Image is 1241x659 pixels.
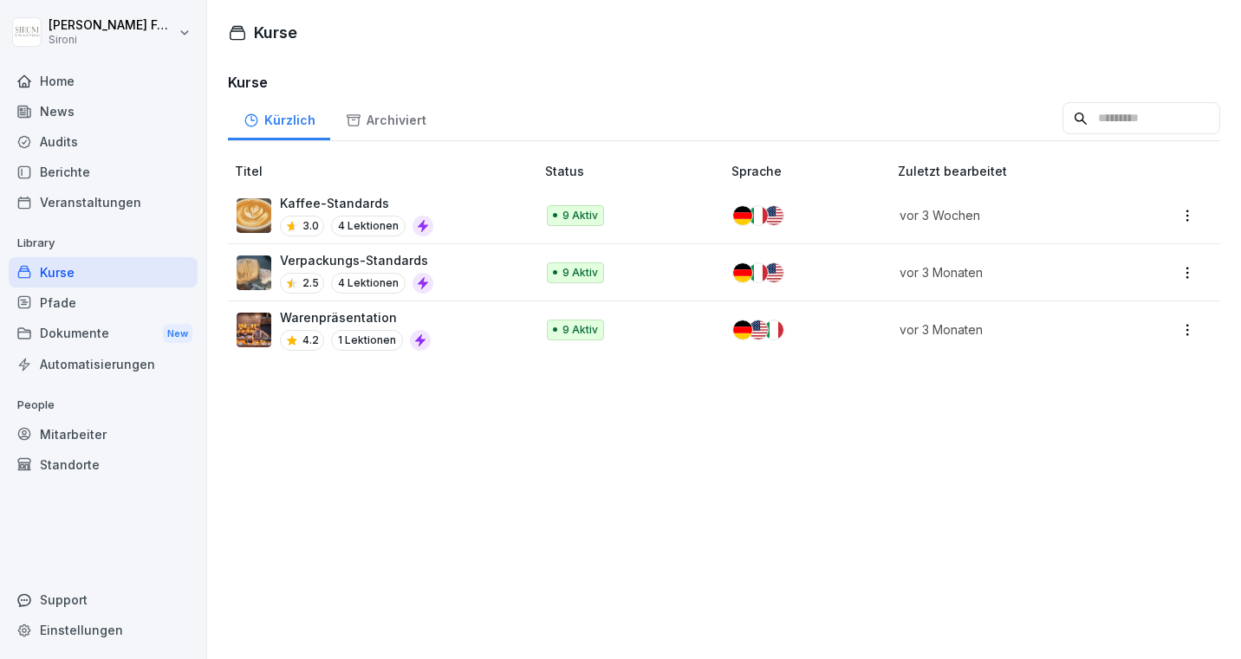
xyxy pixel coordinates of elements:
p: Verpackungs-Standards [280,251,433,269]
p: vor 3 Monaten [900,263,1117,281]
p: Titel [235,162,538,180]
p: Zuletzt bearbeitet [898,162,1138,180]
p: 9 Aktiv [562,265,598,281]
a: Automatisierungen [9,349,198,379]
a: DokumenteNew [9,318,198,350]
a: Home [9,66,198,96]
p: Library [9,229,198,257]
a: Pfade [9,288,198,318]
img: de.svg [733,206,752,225]
p: People [9,391,198,419]
img: it.svg [749,263,768,282]
img: us.svg [764,263,783,282]
p: 4 Lektionen [331,216,406,236]
p: 4.2 [302,333,319,348]
p: 1 Lektionen [331,330,403,351]
h3: Kurse [228,72,1220,93]
a: Kürzlich [228,96,330,140]
p: vor 3 Monaten [900,320,1117,339]
p: Warenpräsentation [280,308,431,326]
div: Support [9,585,198,615]
p: [PERSON_NAME] Fornasir [49,18,175,33]
a: Einstellungen [9,615,198,645]
a: Mitarbeiter [9,419,198,449]
img: us.svg [749,320,768,339]
a: Standorte [9,449,198,480]
a: News [9,96,198,126]
p: Status [545,162,724,180]
a: Berichte [9,157,198,187]
img: it.svg [764,320,783,339]
img: it.svg [749,206,768,225]
a: Archiviert [330,96,441,140]
a: Audits [9,126,198,157]
p: Sprache [731,162,890,180]
img: s9szdvbzmher50hzynduxgud.png [237,313,271,347]
p: Kaffee-Standards [280,194,433,212]
img: de.svg [733,320,752,339]
div: New [163,324,192,344]
h1: Kurse [254,21,297,44]
img: de.svg [733,263,752,282]
p: 9 Aktiv [562,322,598,338]
div: Dokumente [9,318,198,350]
img: fasetpntm7x32yk9zlbwihav.png [237,255,271,290]
p: Sironi [49,34,175,46]
p: 9 Aktiv [562,208,598,223]
p: vor 3 Wochen [900,206,1117,224]
a: Veranstaltungen [9,187,198,217]
p: 4 Lektionen [331,273,406,294]
img: km4heinxktm3m47uv6i6dr0s.png [237,198,271,233]
p: 2.5 [302,275,319,291]
img: us.svg [764,206,783,225]
a: Kurse [9,257,198,288]
p: 3.0 [302,218,319,234]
